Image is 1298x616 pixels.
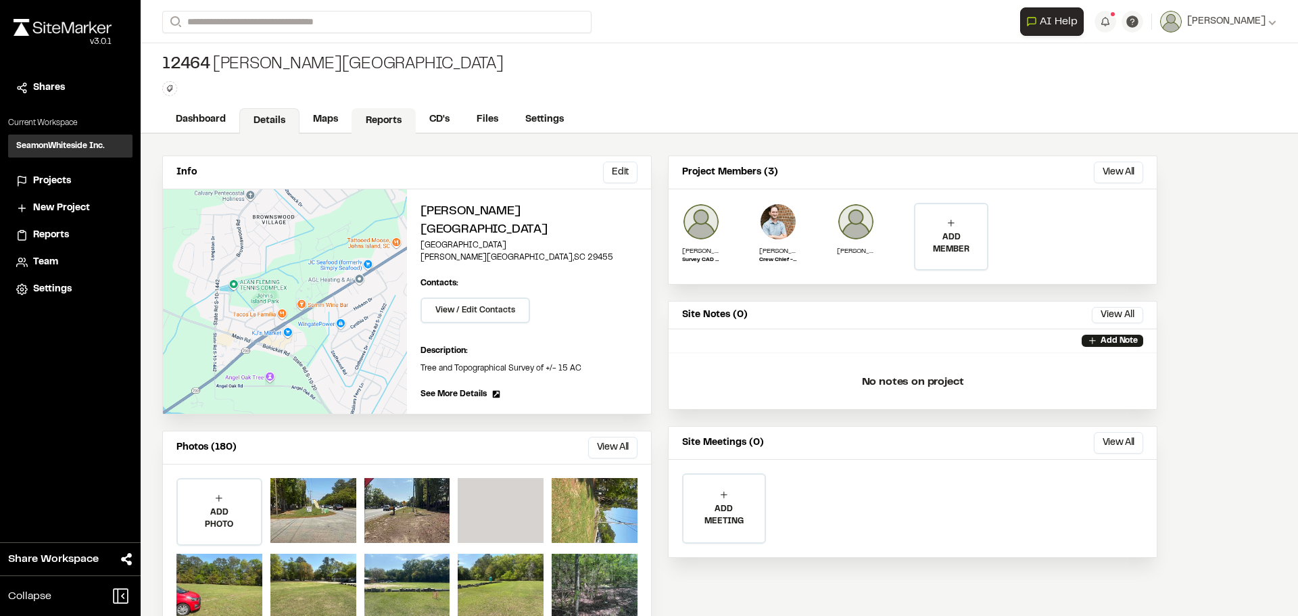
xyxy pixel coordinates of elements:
[683,503,765,527] p: ADD MEETING
[759,256,797,264] p: Crew Chief - SeamonWhiteside
[16,228,124,243] a: Reports
[1094,162,1143,183] button: View All
[16,174,124,189] a: Projects
[162,54,210,76] span: 12464
[420,345,638,357] p: Description:
[420,239,638,252] p: [GEOGRAPHIC_DATA]
[682,308,748,323] p: Site Notes (0)
[16,201,124,216] a: New Project
[162,107,239,133] a: Dashboard
[178,506,261,531] p: ADD PHOTO
[14,19,112,36] img: rebrand.png
[33,282,72,297] span: Settings
[1040,14,1078,30] span: AI Help
[162,54,504,76] div: [PERSON_NAME][GEOGRAPHIC_DATA]
[682,165,778,180] p: Project Members (3)
[420,277,458,289] p: Contacts:
[176,440,237,455] p: Photos (180)
[1160,11,1276,32] button: [PERSON_NAME]
[33,255,58,270] span: Team
[682,435,764,450] p: Site Meetings (0)
[1160,11,1182,32] img: User
[16,80,124,95] a: Shares
[33,174,71,189] span: Projects
[1101,335,1138,347] p: Add Note
[162,81,177,96] button: Edit Tags
[16,255,124,270] a: Team
[837,246,875,256] p: [PERSON_NAME]
[1094,432,1143,454] button: View All
[239,108,299,134] a: Details
[512,107,577,133] a: Settings
[588,437,638,458] button: View All
[8,588,51,605] span: Collapse
[1020,7,1084,36] button: Open AI Assistant
[420,362,638,375] p: Tree and Topographical Survey of +/- 15 AC
[603,162,638,183] button: Edit
[679,360,1146,404] p: No notes on project
[16,140,105,152] h3: SeamonWhiteside Inc.
[1020,7,1089,36] div: Open AI Assistant
[420,203,638,239] h2: [PERSON_NAME][GEOGRAPHIC_DATA]
[837,203,875,241] img: Joseph Boyatt
[176,165,197,180] p: Info
[162,11,187,33] button: Search
[8,551,99,567] span: Share Workspace
[416,107,463,133] a: CD's
[33,201,90,216] span: New Project
[14,36,112,48] div: Oh geez...please don't...
[682,256,720,264] p: Survey CAD Technician I
[420,298,530,323] button: View / Edit Contacts
[8,117,133,129] p: Current Workspace
[759,246,797,256] p: [PERSON_NAME]
[682,246,720,256] p: [PERSON_NAME]
[463,107,512,133] a: Files
[299,107,352,133] a: Maps
[33,80,65,95] span: Shares
[1187,14,1266,29] span: [PERSON_NAME]
[420,252,638,264] p: [PERSON_NAME][GEOGRAPHIC_DATA] , SC 29455
[16,282,124,297] a: Settings
[682,203,720,241] img: Bennett Whatcott
[915,231,987,256] p: ADD MEMBER
[420,388,487,400] span: See More Details
[33,228,69,243] span: Reports
[759,203,797,241] img: Kyle Atwood
[1092,307,1143,323] button: View All
[352,108,416,134] a: Reports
